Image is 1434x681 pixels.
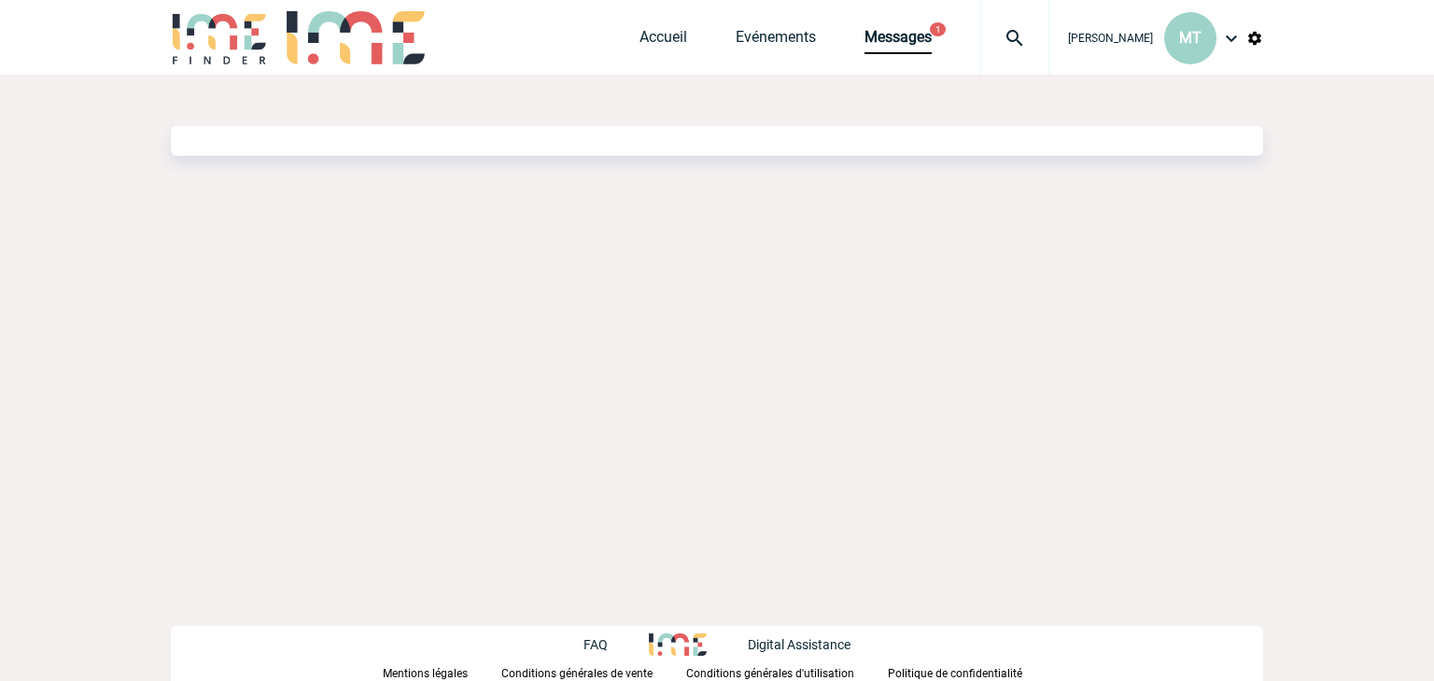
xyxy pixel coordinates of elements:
a: Mentions légales [383,663,501,681]
p: Mentions légales [383,667,468,680]
p: Digital Assistance [748,637,851,652]
a: FAQ [583,634,649,652]
img: http://www.idealmeetingsevents.fr/ [649,633,707,656]
a: Evénements [736,28,816,54]
button: 1 [930,22,946,36]
a: Messages [865,28,932,54]
img: IME-Finder [171,11,268,64]
p: Conditions générales de vente [501,667,653,680]
a: Conditions générales d'utilisation [686,663,888,681]
a: Conditions générales de vente [501,663,686,681]
span: MT [1179,29,1202,47]
p: Conditions générales d'utilisation [686,667,854,680]
a: Accueil [640,28,687,54]
p: Politique de confidentialité [888,667,1022,680]
p: FAQ [583,637,608,652]
a: Politique de confidentialité [888,663,1052,681]
span: [PERSON_NAME] [1068,32,1153,45]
